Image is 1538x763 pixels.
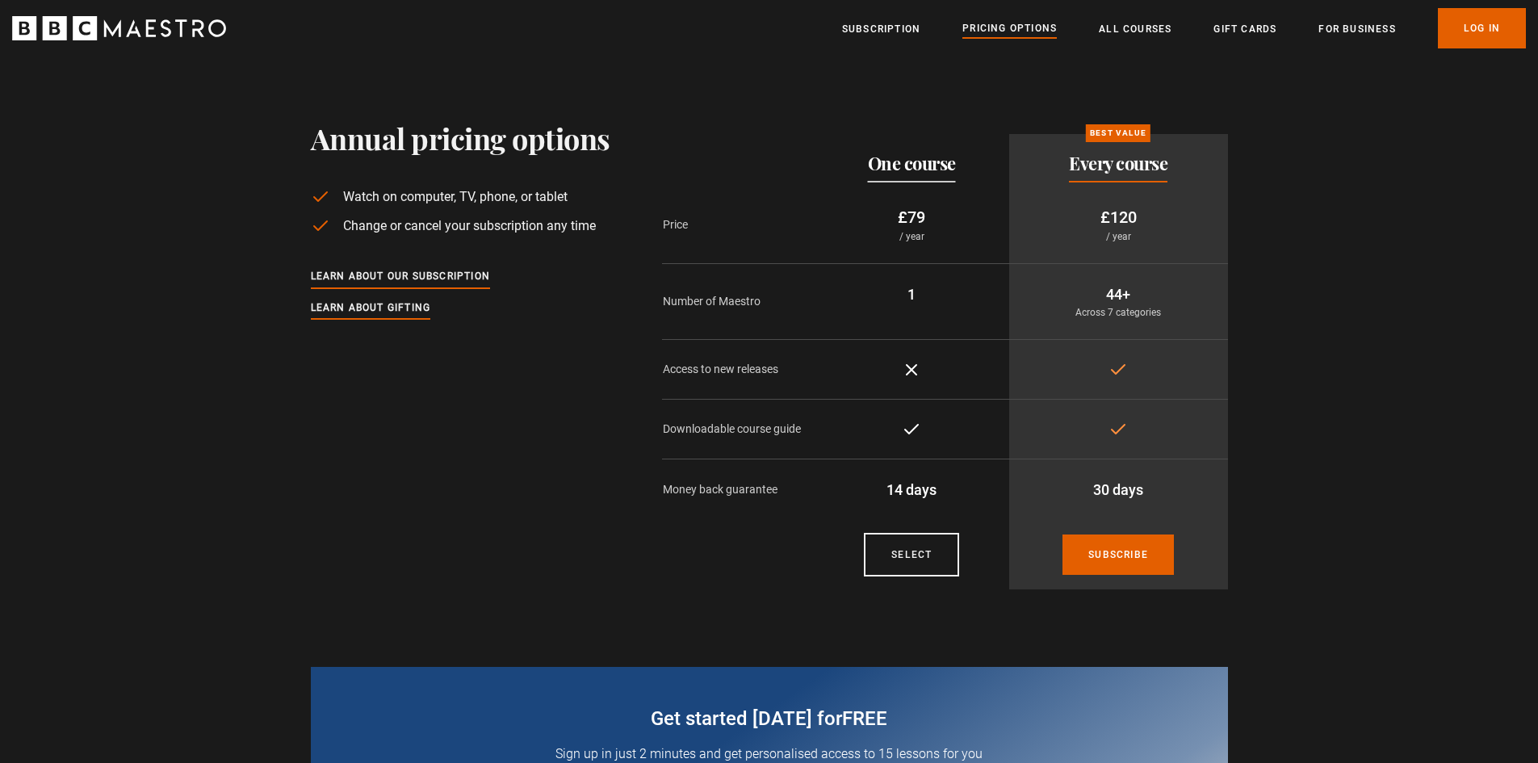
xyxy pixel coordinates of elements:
[828,479,996,501] p: 14 days
[1022,229,1215,244] p: / year
[663,293,815,310] p: Number of Maestro
[842,8,1526,48] nav: Primary
[842,21,920,37] a: Subscription
[828,205,996,229] p: £79
[1022,305,1215,320] p: Across 7 categories
[663,481,815,498] p: Money back guarantee
[1022,283,1215,305] p: 44+
[828,229,996,244] p: / year
[311,187,610,207] li: Watch on computer, TV, phone, or tablet
[1062,535,1174,575] a: Subscribe
[842,707,887,730] span: free
[1086,124,1150,142] p: Best value
[311,268,491,286] a: Learn about our subscription
[663,361,815,378] p: Access to new releases
[864,533,959,576] a: Courses
[350,706,1189,732] h2: Get started [DATE] for
[311,300,431,317] a: Learn about gifting
[828,283,996,305] p: 1
[1022,205,1215,229] p: £120
[311,121,610,155] h1: Annual pricing options
[1069,153,1167,173] h2: Every course
[311,216,610,236] li: Change or cancel your subscription any time
[1438,8,1526,48] a: Log In
[1099,21,1171,37] a: All Courses
[962,20,1057,38] a: Pricing Options
[1213,21,1276,37] a: Gift Cards
[1022,479,1215,501] p: 30 days
[868,153,956,173] h2: One course
[12,16,226,40] svg: BBC Maestro
[1318,21,1395,37] a: For business
[663,421,815,438] p: Downloadable course guide
[663,216,815,233] p: Price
